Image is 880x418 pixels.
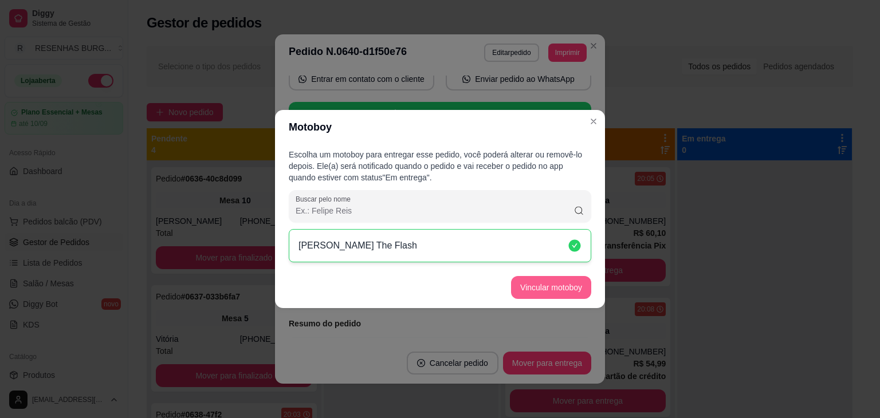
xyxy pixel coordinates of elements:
[298,239,417,253] p: [PERSON_NAME] The Flash
[296,194,355,204] label: Buscar pelo nome
[289,149,591,183] p: Escolha um motoboy para entregar esse pedido, você poderá alterar ou removê-lo depois. Ele(a) ser...
[296,205,573,216] input: Buscar pelo nome
[511,276,591,299] button: Vincular motoboy
[584,112,603,131] button: Close
[275,110,605,144] header: Motoboy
